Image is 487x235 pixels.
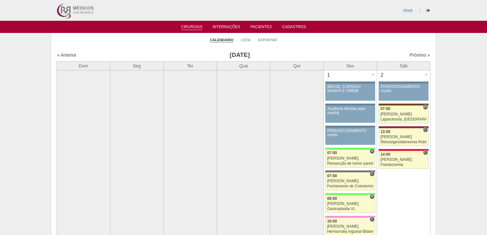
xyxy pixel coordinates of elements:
[327,179,374,183] div: [PERSON_NAME]
[379,151,429,169] a: C 14:00 [PERSON_NAME] Fistulectomia
[381,129,390,134] span: 13:00
[325,104,375,106] div: Key: Aviso
[327,161,374,166] div: Ressecção de tumor parede abdominal pélvica
[423,70,429,79] div: +
[381,106,390,111] span: 07:00
[426,9,430,12] i: Sair
[210,38,233,43] a: Calendário
[370,217,375,222] span: Consultório
[213,25,240,31] a: Internações
[57,61,110,70] th: Dom
[241,38,251,42] a: Lista
[403,8,413,13] a: Vincit
[110,61,164,70] th: Seg
[325,128,375,145] a: FÉRIAS/CASAMENTO murilo
[325,195,375,213] a: H 09:00 [PERSON_NAME] Gastroplastia VL
[270,61,324,70] th: Qui
[328,107,373,115] div: Ausência Nicolas pela manhã
[327,230,374,234] div: Herniorrafia Inguinal Bilateral
[325,83,375,101] a: BRASIL CURINGA/ MANHÃ E TARDE
[325,126,375,128] div: Key: Aviso
[370,194,375,199] span: Hospital
[327,219,337,223] span: 10:00
[325,172,375,190] a: C 07:00 [PERSON_NAME] Fechamento de Colostomia ou Enterostomia
[164,61,217,70] th: Ter
[57,52,76,58] a: « Anterior
[325,82,375,83] div: Key: Aviso
[379,104,429,106] div: Key: Santa Joana
[282,25,306,31] a: Cadastros
[327,207,374,211] div: Gastroplastia VL
[324,70,334,80] div: 1
[379,128,429,146] a: C 13:00 [PERSON_NAME] Retossigmoidectomia Robótica
[147,51,333,60] h3: [DATE]
[381,135,427,139] div: [PERSON_NAME]
[327,202,374,206] div: [PERSON_NAME]
[217,61,270,70] th: Qua
[377,61,430,70] th: Sáb
[258,38,277,42] a: Exportar
[325,148,375,150] div: Key: Brasil
[327,196,337,201] span: 09:00
[325,170,375,172] div: Key: Santa Catarina
[327,224,374,229] div: [PERSON_NAME]
[325,193,375,195] div: Key: Brasil
[327,174,337,178] span: 07:00
[327,184,374,188] div: Fechamento de Colostomia ou Enterostomia
[370,171,375,176] span: Consultório
[325,106,375,123] a: Ausência Nicolas pela manhã
[324,61,377,70] th: Sex
[181,25,203,30] a: Cirurgias
[379,106,429,123] a: H 07:00 [PERSON_NAME] Laparotomia, [GEOGRAPHIC_DATA], Drenagem, Bridas
[328,129,373,137] div: FÉRIAS/CASAMENTO murilo
[381,85,427,93] div: FÉRIAS/CASAMENTO murilo
[325,150,375,168] a: H 07:00 [PERSON_NAME] Ressecção de tumor parede abdominal pélvica
[327,156,374,161] div: [PERSON_NAME]
[370,149,375,154] span: Hospital
[410,52,430,58] a: Próximo »
[327,151,337,155] span: 07:00
[251,25,272,31] a: Pacientes
[423,105,428,110] span: Hospital
[423,150,428,155] span: Consultório
[377,70,387,80] div: 2
[325,216,375,218] div: Key: Albert Einstein
[381,163,427,167] div: Fistulectomia
[379,149,429,151] div: Key: Assunção
[328,85,373,93] div: BRASIL CURINGA/ MANHÃ E TARDE
[381,117,427,121] div: Laparotomia, [GEOGRAPHIC_DATA], Drenagem, Bridas
[379,126,429,128] div: Key: Sírio Libanês
[379,82,429,83] div: Key: Aviso
[381,112,427,116] div: [PERSON_NAME]
[379,83,429,101] a: FÉRIAS/CASAMENTO murilo
[381,140,427,144] div: Retossigmoidectomia Robótica
[370,70,375,79] div: +
[423,127,428,132] span: Consultório
[381,158,427,162] div: [PERSON_NAME]
[381,152,390,157] span: 14:00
